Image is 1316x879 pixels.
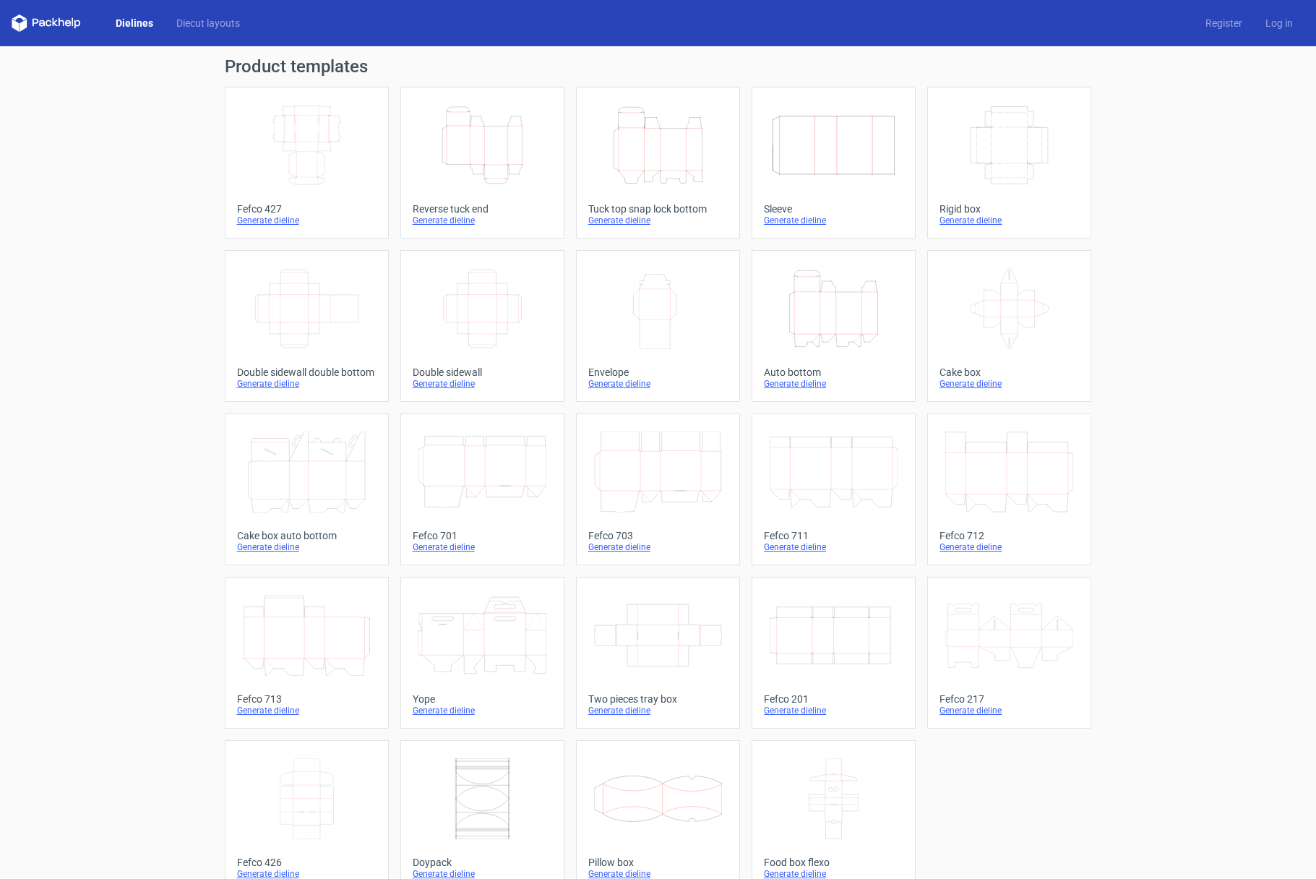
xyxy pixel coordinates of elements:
[576,577,740,729] a: Two pieces tray boxGenerate dieline
[400,87,564,239] a: Reverse tuck endGenerate dieline
[413,693,552,705] div: Yope
[237,366,377,378] div: Double sidewall double bottom
[764,857,903,868] div: Food box flexo
[939,530,1079,541] div: Fefco 712
[764,530,903,541] div: Fefco 711
[237,215,377,226] div: Generate dieline
[588,705,728,716] div: Generate dieline
[237,857,377,868] div: Fefco 426
[413,705,552,716] div: Generate dieline
[225,577,389,729] a: Fefco 713Generate dieline
[225,250,389,402] a: Double sidewall double bottomGenerate dieline
[400,577,564,729] a: YopeGenerate dieline
[413,541,552,553] div: Generate dieline
[588,530,728,541] div: Fefco 703
[764,705,903,716] div: Generate dieline
[927,250,1091,402] a: Cake boxGenerate dieline
[939,693,1079,705] div: Fefco 217
[927,413,1091,565] a: Fefco 712Generate dieline
[927,577,1091,729] a: Fefco 217Generate dieline
[237,693,377,705] div: Fefco 713
[237,203,377,215] div: Fefco 427
[927,87,1091,239] a: Rigid boxGenerate dieline
[413,215,552,226] div: Generate dieline
[165,16,251,30] a: Diecut layouts
[588,541,728,553] div: Generate dieline
[939,215,1079,226] div: Generate dieline
[225,87,389,239] a: Fefco 427Generate dieline
[752,250,916,402] a: Auto bottomGenerate dieline
[237,378,377,390] div: Generate dieline
[225,58,1092,75] h1: Product templates
[237,541,377,553] div: Generate dieline
[576,413,740,565] a: Fefco 703Generate dieline
[752,87,916,239] a: SleeveGenerate dieline
[588,378,728,390] div: Generate dieline
[413,378,552,390] div: Generate dieline
[939,203,1079,215] div: Rigid box
[1254,16,1304,30] a: Log in
[588,857,728,868] div: Pillow box
[413,203,552,215] div: Reverse tuck end
[588,366,728,378] div: Envelope
[939,541,1079,553] div: Generate dieline
[237,530,377,541] div: Cake box auto bottom
[588,693,728,705] div: Two pieces tray box
[764,203,903,215] div: Sleeve
[752,577,916,729] a: Fefco 201Generate dieline
[764,541,903,553] div: Generate dieline
[764,366,903,378] div: Auto bottom
[764,378,903,390] div: Generate dieline
[413,366,552,378] div: Double sidewall
[576,87,740,239] a: Tuck top snap lock bottomGenerate dieline
[939,705,1079,716] div: Generate dieline
[939,378,1079,390] div: Generate dieline
[225,413,389,565] a: Cake box auto bottomGenerate dieline
[764,215,903,226] div: Generate dieline
[400,413,564,565] a: Fefco 701Generate dieline
[104,16,165,30] a: Dielines
[576,250,740,402] a: EnvelopeGenerate dieline
[752,413,916,565] a: Fefco 711Generate dieline
[588,215,728,226] div: Generate dieline
[400,250,564,402] a: Double sidewallGenerate dieline
[764,693,903,705] div: Fefco 201
[413,857,552,868] div: Doypack
[413,530,552,541] div: Fefco 701
[939,366,1079,378] div: Cake box
[237,705,377,716] div: Generate dieline
[1194,16,1254,30] a: Register
[588,203,728,215] div: Tuck top snap lock bottom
